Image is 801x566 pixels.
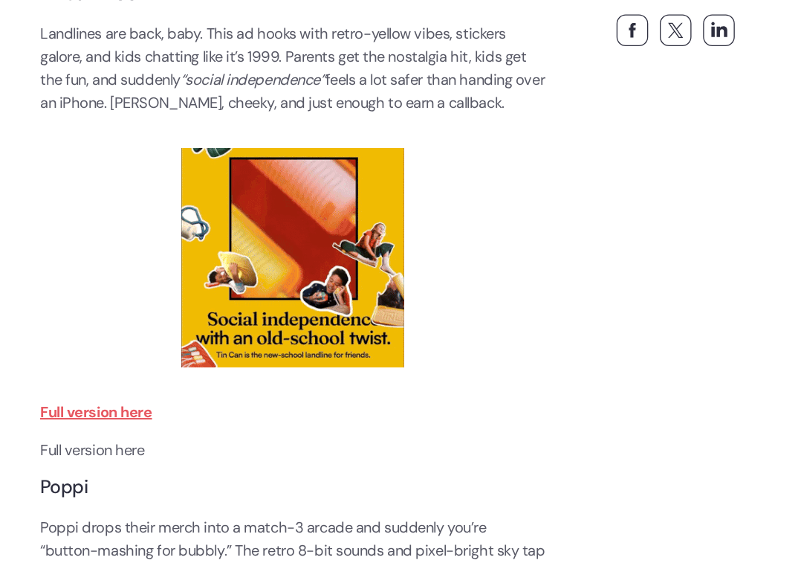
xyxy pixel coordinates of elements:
a: Full version here [40,402,152,422]
p: Full version here [40,439,545,462]
em: “social independence” [181,70,325,89]
h2: Poppi [40,477,545,498]
p: Landlines are back, baby. This ad hooks with retro-yellow vibes, stickers galore, and kids chatti... [40,22,545,115]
